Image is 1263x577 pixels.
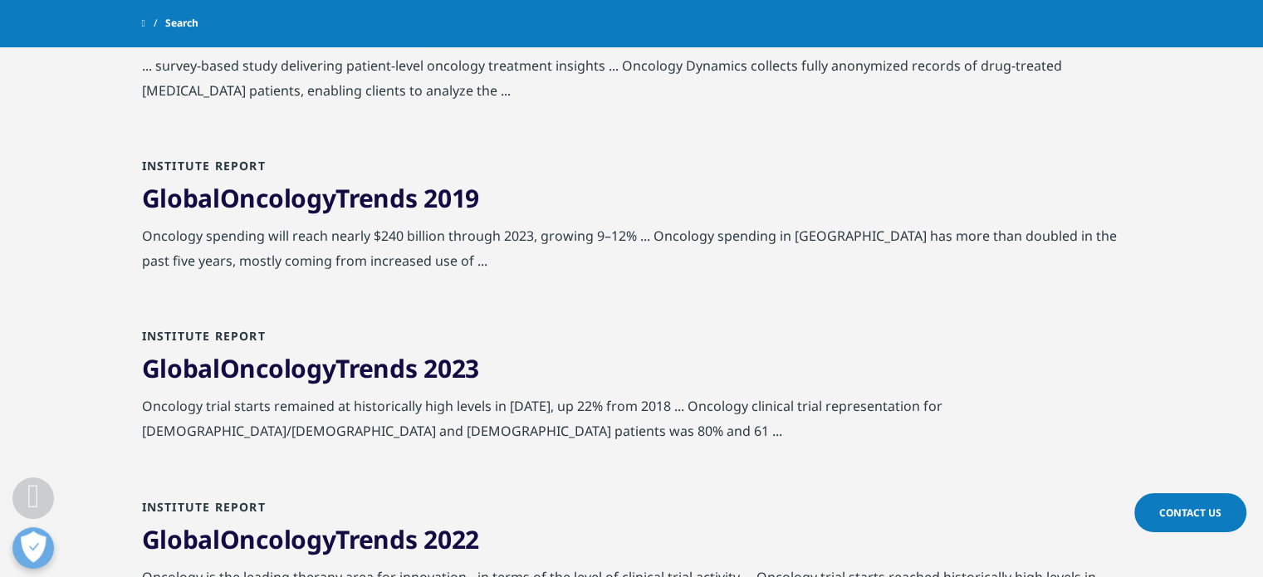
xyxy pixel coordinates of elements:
[142,351,480,385] a: GlobalOncologyTrends 2023
[142,158,266,174] span: Institute Report
[142,328,266,344] span: Institute Report
[220,351,336,385] span: Oncology
[142,522,480,556] a: GlobalOncologyTrends 2022
[142,499,266,515] span: Institute Report
[165,8,198,38] span: Search
[142,394,1122,452] div: Oncology trial starts remained at historically high levels in [DATE], up 22% from 2018 ... Oncolo...
[142,223,1122,281] div: Oncology spending will reach nearly $240 billion through 2023, growing 9–12% ... Oncology spendin...
[220,181,336,215] span: Oncology
[220,522,336,556] span: Oncology
[12,527,54,569] button: Open Preferences
[1159,506,1221,520] span: Contact Us
[142,53,1122,111] div: ... survey-based study delivering patient-level oncology treatment insights ... Oncology Dynamics...
[1134,493,1246,532] a: Contact Us
[142,181,480,215] a: GlobalOncologyTrends 2019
